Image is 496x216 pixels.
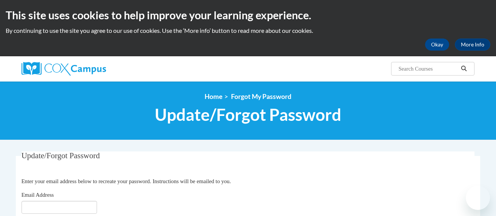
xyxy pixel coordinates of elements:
[155,105,341,125] span: Update/Forgot Password
[22,201,97,214] input: Email
[458,64,470,73] button: Search
[22,62,106,76] img: Cox Campus
[22,62,165,76] a: Cox Campus
[231,93,291,100] span: Forgot My Password
[455,39,490,51] a: More Info
[425,39,449,51] button: Okay
[22,178,231,184] span: Enter your email address below to recreate your password. Instructions will be emailed to you.
[22,151,100,160] span: Update/Forgot Password
[466,186,490,210] iframe: Button to launch messaging window
[6,8,490,23] h2: This site uses cookies to help improve your learning experience.
[22,192,54,198] span: Email Address
[205,93,222,100] a: Home
[398,64,458,73] input: Search Courses
[6,26,490,35] p: By continuing to use the site you agree to our use of cookies. Use the ‘More info’ button to read...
